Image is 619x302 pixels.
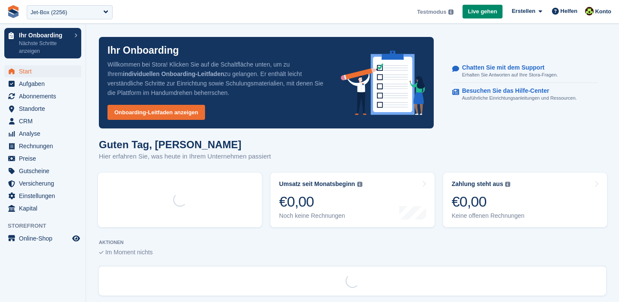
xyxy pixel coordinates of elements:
span: Konto [595,7,611,16]
p: AKTIONEN [99,240,606,245]
a: menu [4,90,81,102]
a: menu [4,140,81,152]
strong: individuellen Onboarding-Leitfaden [123,70,224,77]
div: €0,00 [452,193,524,210]
span: Versicherung [19,177,70,189]
a: menu [4,65,81,77]
img: stora-icon-8386f47178a22dfd0bd8f6a31ec36ba5ce8667c1dd55bd0f319d3a0aa187defe.svg [7,5,20,18]
span: Standorte [19,103,70,115]
a: Speisekarte [4,232,81,244]
a: menu [4,78,81,90]
img: blank_slate_check_icon-ba018cac091ee9be17c0a81a6c232d5eb81de652e7a59be601be346b1b6ddf79.svg [99,251,104,254]
div: Umsatz seit Monatsbeginn [279,180,355,188]
div: Zahlung steht aus [452,180,503,188]
a: menu [4,115,81,127]
span: Preise [19,153,70,165]
span: Im Moment nichts [105,249,153,256]
a: menu [4,153,81,165]
img: icon-info-grey-7440780725fd019a000dd9b08b2336e03edf1995a4989e88bcd33f0948082b44.svg [448,9,454,15]
a: Live gehen [463,5,503,19]
span: Abonnements [19,90,70,102]
a: menu [4,165,81,177]
span: Helfen [561,7,578,15]
span: Gutscheine [19,165,70,177]
img: Catherine Coffey [585,7,594,15]
span: Erstellen [512,7,535,15]
span: CRM [19,115,70,127]
img: icon-info-grey-7440780725fd019a000dd9b08b2336e03edf1995a4989e88bcd33f0948082b44.svg [357,182,362,187]
a: menu [4,103,81,115]
div: €0,00 [279,193,362,210]
p: Chatten Sie mit dem Support [462,64,551,71]
span: Kapital [19,202,70,214]
p: Hier erfahren Sie, was heute in Ihrem Unternehmen passiert [99,152,271,162]
a: Zahlung steht aus €0,00 Keine offenen Rechnungen [443,173,607,227]
a: Vorschau-Shop [71,233,81,244]
div: Noch keine Rechnungen [279,212,362,220]
p: Ausführliche Einrichtungsanleitungen und Ressourcen. [462,95,577,102]
div: Keine offenen Rechnungen [452,212,524,220]
div: Jet-Box (2256) [31,8,67,17]
span: Aufgaben [19,78,70,90]
p: Ihr Onboarding [19,32,70,38]
p: Besuchen Sie das Hilfe-Center [462,87,570,95]
span: Testmodus [417,8,446,16]
span: Online-Shop [19,232,70,244]
span: Live gehen [468,7,497,16]
h1: Guten Tag, [PERSON_NAME] [99,139,271,150]
span: Analyse [19,128,70,140]
span: Einstellungen [19,190,70,202]
span: Start [19,65,70,77]
span: Storefront [8,222,86,230]
a: Ihr Onboarding Nächste Schritte anzeigen [4,28,81,58]
img: onboarding-info-6c161a55d2c0e0a8cae90662b2fe09162a5109e8cc188191df67fb4f79e88e88.svg [341,51,425,115]
a: Chatten Sie mit dem Support Erhalten Sie Antworten auf Ihre Stora-Fragen. [452,60,598,83]
span: Rechnungen [19,140,70,152]
p: Erhalten Sie Antworten auf Ihre Stora-Fragen. [462,71,558,79]
img: icon-info-grey-7440780725fd019a000dd9b08b2336e03edf1995a4989e88bcd33f0948082b44.svg [505,182,510,187]
a: Besuchen Sie das Hilfe-Center Ausführliche Einrichtungsanleitungen und Ressourcen. [452,83,598,106]
a: Umsatz seit Monatsbeginn €0,00 Noch keine Rechnungen [270,173,434,227]
p: Nächste Schritte anzeigen [19,40,70,55]
a: menu [4,177,81,189]
a: menu [4,128,81,140]
a: menu [4,190,81,202]
p: Ihr Onboarding [107,46,179,55]
a: menu [4,202,81,214]
a: Onboarding-Leitfaden anzeigen [107,105,205,120]
p: Willkommen bei Stora! Klicken Sie auf die Schaltfläche unten, um zu Ihrem zu gelangen. Er enthält... [107,60,327,98]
